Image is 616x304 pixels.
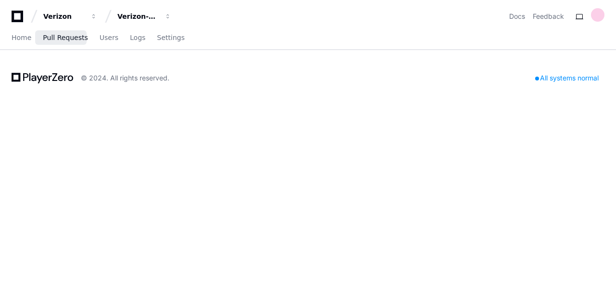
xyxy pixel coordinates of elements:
a: Pull Requests [43,27,88,49]
span: Logs [130,35,145,40]
a: Logs [130,27,145,49]
div: Verizon [43,12,85,21]
button: Verizon-Clarify-Order-Management [114,8,175,25]
a: Users [100,27,118,49]
span: Settings [157,35,184,40]
a: Settings [157,27,184,49]
button: Feedback [533,12,564,21]
div: All systems normal [529,71,604,85]
div: © 2024. All rights reserved. [81,73,169,83]
div: Verizon-Clarify-Order-Management [117,12,159,21]
a: Home [12,27,31,49]
button: Verizon [39,8,101,25]
span: Home [12,35,31,40]
span: Users [100,35,118,40]
a: Docs [509,12,525,21]
span: Pull Requests [43,35,88,40]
